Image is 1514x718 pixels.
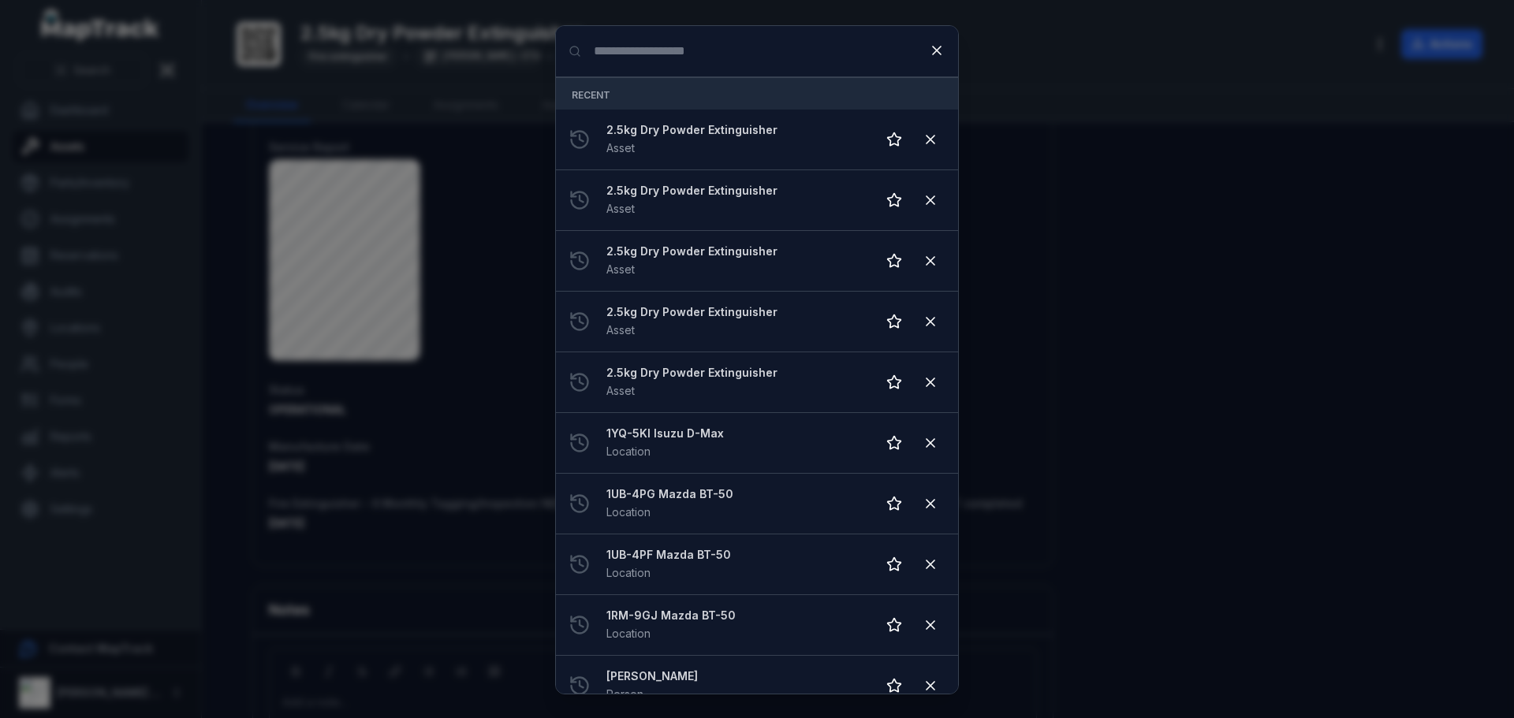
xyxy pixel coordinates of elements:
[606,365,863,381] strong: 2.5kg Dry Powder Extinguisher
[606,304,863,339] a: 2.5kg Dry Powder ExtinguisherAsset
[606,426,863,460] a: 1YQ-5KI Isuzu D-MaxLocation
[606,608,863,623] strong: 1RM-9GJ Mazda BT-50
[606,202,635,215] span: Asset
[606,547,863,582] a: 1UB-4PF Mazda BT-50Location
[572,89,610,101] span: Recent
[606,627,651,640] span: Location
[606,608,863,642] a: 1RM-9GJ Mazda BT-50Location
[606,668,863,703] a: [PERSON_NAME]Person
[606,505,651,519] span: Location
[606,384,635,397] span: Asset
[606,304,863,320] strong: 2.5kg Dry Powder Extinguisher
[606,262,635,276] span: Asset
[606,486,863,502] strong: 1UB-4PG Mazda BT-50
[606,445,651,458] span: Location
[606,244,863,278] a: 2.5kg Dry Powder ExtinguisherAsset
[606,668,863,684] strong: [PERSON_NAME]
[606,365,863,400] a: 2.5kg Dry Powder ExtinguisherAsset
[606,426,863,441] strong: 1YQ-5KI Isuzu D-Max
[606,183,863,218] a: 2.5kg Dry Powder ExtinguisherAsset
[606,244,863,259] strong: 2.5kg Dry Powder Extinguisher
[606,486,863,521] a: 1UB-4PG Mazda BT-50Location
[606,122,863,157] a: 2.5kg Dry Powder ExtinguisherAsset
[606,122,863,138] strong: 2.5kg Dry Powder Extinguisher
[606,687,643,701] span: Person
[606,183,863,199] strong: 2.5kg Dry Powder Extinguisher
[606,547,863,563] strong: 1UB-4PF Mazda BT-50
[606,566,651,579] span: Location
[606,141,635,154] span: Asset
[606,323,635,337] span: Asset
